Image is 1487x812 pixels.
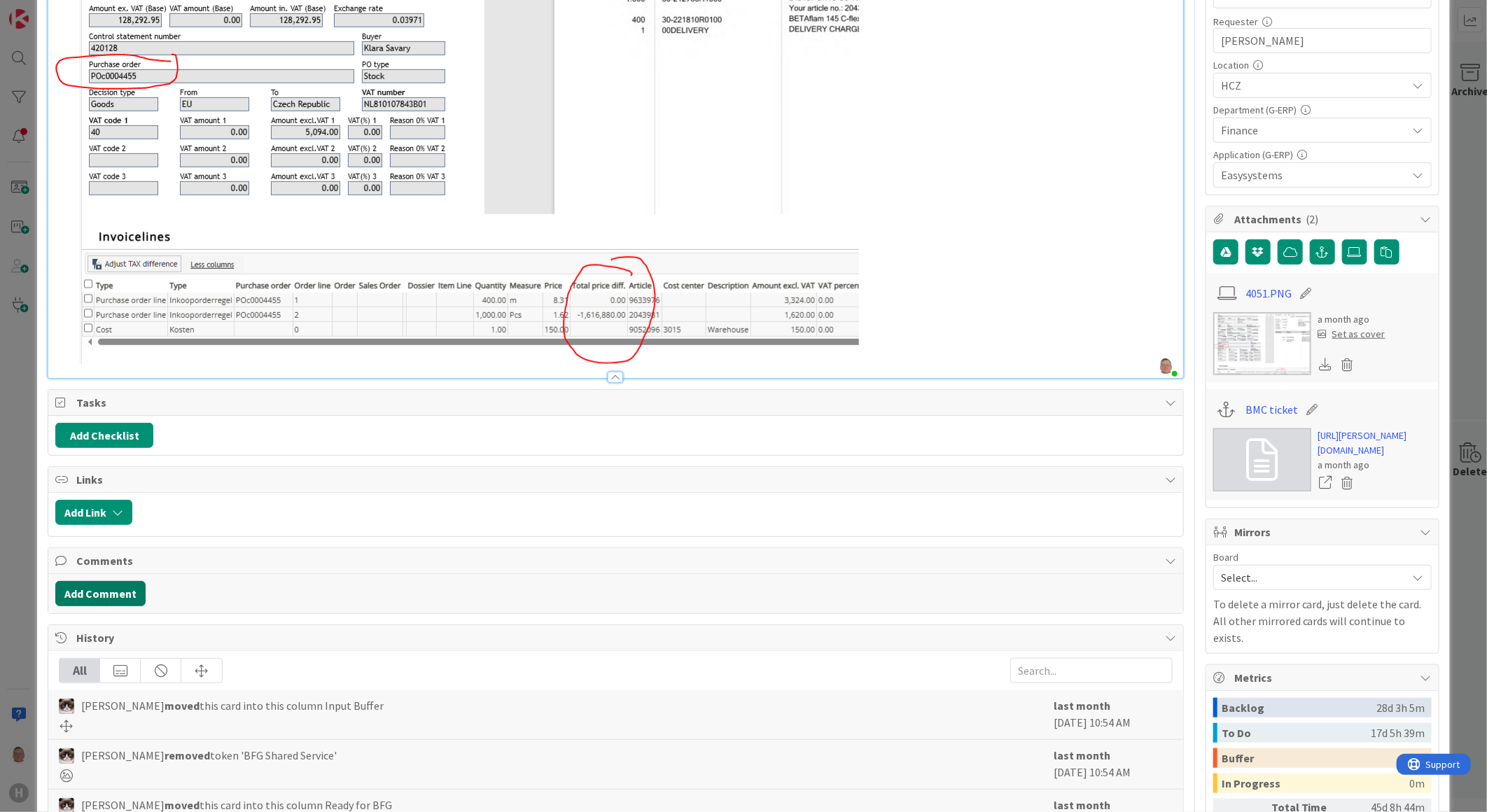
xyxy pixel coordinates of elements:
[1222,698,1377,717] div: Backlog
[76,629,1158,646] span: History
[81,747,337,764] span: [PERSON_NAME] token 'BFG Shared Service'
[55,423,153,448] button: Add Checklist
[1054,747,1173,782] div: [DATE] 10:54 AM
[1318,356,1334,374] div: Download
[1213,552,1238,562] span: Board
[55,581,146,606] button: Add Comment
[1222,723,1371,743] div: To Do
[1222,748,1410,768] div: Buffer
[60,659,100,682] div: All
[1213,105,1432,115] div: Department (G-ERP)
[1222,773,1410,793] div: In Progress
[59,699,74,714] img: Kv
[1245,401,1298,418] a: BMC ticket
[1410,748,1425,768] div: 0m
[29,2,64,19] span: Support
[1213,15,1258,28] label: Requester
[1221,167,1407,183] span: Easysystems
[1054,748,1110,762] b: last month
[165,699,200,713] b: moved
[1245,285,1292,302] a: 4051.PNG
[165,798,200,812] b: moved
[1234,669,1413,686] span: Metrics
[1213,60,1432,70] div: Location
[59,748,74,764] img: Kv
[1213,596,1432,646] p: To delete a mirror card, just delete the card. All other mirrored cards will continue to exists.
[1221,122,1407,139] span: Finance
[1318,458,1432,472] div: a month ago
[1318,312,1385,327] div: a month ago
[1054,798,1110,812] b: last month
[1410,773,1425,793] div: 0m
[81,697,384,714] span: [PERSON_NAME] this card into this column Input Buffer
[1318,428,1432,458] a: [URL][PERSON_NAME][DOMAIN_NAME]
[1221,568,1400,587] span: Select...
[1157,356,1176,375] img: o7atu1bXEz0AwRIxqlOYmU5UxQC1bWsS.png
[76,471,1158,488] span: Links
[55,500,132,525] button: Add Link
[1318,327,1385,342] div: Set as cover
[1371,723,1425,743] div: 17d 5h 39m
[1318,474,1334,492] a: Open
[1010,658,1173,683] input: Search...
[1054,699,1110,713] b: last month
[1054,697,1173,732] div: [DATE] 10:54 AM
[76,394,1158,411] span: Tasks
[1377,698,1425,717] div: 28d 3h 5m
[1306,212,1319,226] span: ( 2 )
[76,552,1158,569] span: Comments
[1234,524,1413,540] span: Mirrors
[1221,77,1407,94] span: HCZ
[1234,211,1413,227] span: Attachments
[165,748,210,762] b: removed
[1213,150,1432,160] div: Application (G-ERP)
